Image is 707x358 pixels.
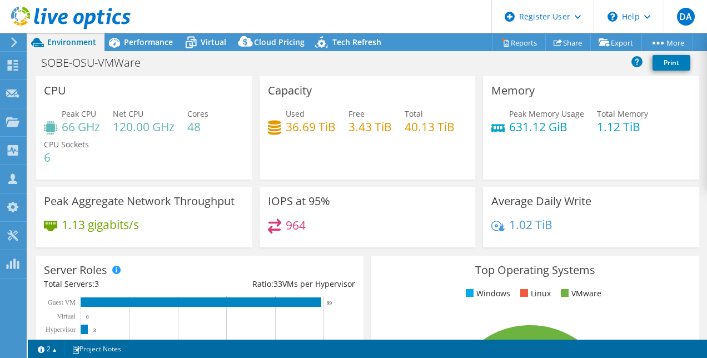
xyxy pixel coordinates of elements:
h3: Server Roles [44,264,107,276]
span: Peak CPU [62,108,96,119]
span: Net CPU [113,108,143,119]
h4: 3.43 TiB [348,121,392,133]
span: Total [405,108,423,119]
div: Total Servers: [44,278,200,290]
h4: 631.12 GiB [509,121,584,133]
span: Cores [187,108,208,119]
li: Linux [517,287,551,300]
h3: Capacity [268,84,312,97]
h3: IOPS at 95% [268,195,330,207]
h3: CPU [44,84,66,97]
li: Windows [463,287,510,300]
span: Tech Refresh [332,37,381,47]
span: Performance [124,37,173,47]
span: 3 [94,279,99,289]
span: CPU Sockets [44,139,89,150]
div: Ratio: VMs per Hypervisor [200,278,355,290]
h4: 48 [187,121,208,133]
h4: 1.12 TiB [597,121,648,133]
text: 3 [93,327,96,333]
svg: \n [608,12,618,22]
span: DA [677,8,695,26]
span: 33 [273,279,282,289]
a: Reports [492,34,546,51]
span: Used [286,108,305,119]
h1: SOBE-OSU-VMWare [36,57,158,69]
h4: 40.13 TiB [405,121,455,133]
span: Peak Memory Usage [509,108,584,119]
li: VMware [558,287,601,300]
a: 2 [30,342,64,356]
text: Guest VM [48,299,76,306]
h3: Peak Aggregate Network Throughput [44,195,235,207]
text: 0 [86,314,89,320]
text: 99 [327,300,332,306]
a: Share [545,34,591,51]
h4: 1.13 gigabits/s [62,218,139,231]
h3: Average Daily Write [491,195,591,207]
h4: 66 GHz [62,121,100,133]
a: Project Notes [64,342,129,356]
h4: 964 [286,219,306,231]
span: Free [348,108,365,119]
text: Hypervisor [46,326,76,334]
a: Print [653,55,690,71]
span: Environment [47,37,96,47]
h4: 120.00 GHz [113,121,175,133]
span: Cloud Pricing [254,37,305,47]
span: Virtual [201,37,226,47]
h4: 36.69 TiB [286,121,336,133]
text: Virtual [57,312,76,320]
a: Export [590,34,642,51]
h4: 6 [44,151,89,163]
h3: Top Operating Systems [380,264,691,276]
h3: Memory [491,84,535,97]
h4: 1.02 TiB [509,218,552,231]
span: Total Memory [597,108,648,119]
a: More [641,34,693,51]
